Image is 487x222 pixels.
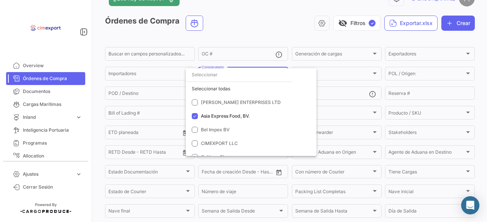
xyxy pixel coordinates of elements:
div: Seleccionar todas [186,82,317,96]
span: Asia Express Food, BV. [201,113,250,119]
span: [PERSON_NAME] ENTERPRISES LTD [201,99,281,105]
input: dropdown search [186,68,292,82]
span: Cultivar, SL. [201,154,227,160]
span: CIMEXPORT LLC [201,140,238,146]
div: Abrir Intercom Messenger [461,196,479,214]
span: Bel Impex BV [201,127,229,132]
